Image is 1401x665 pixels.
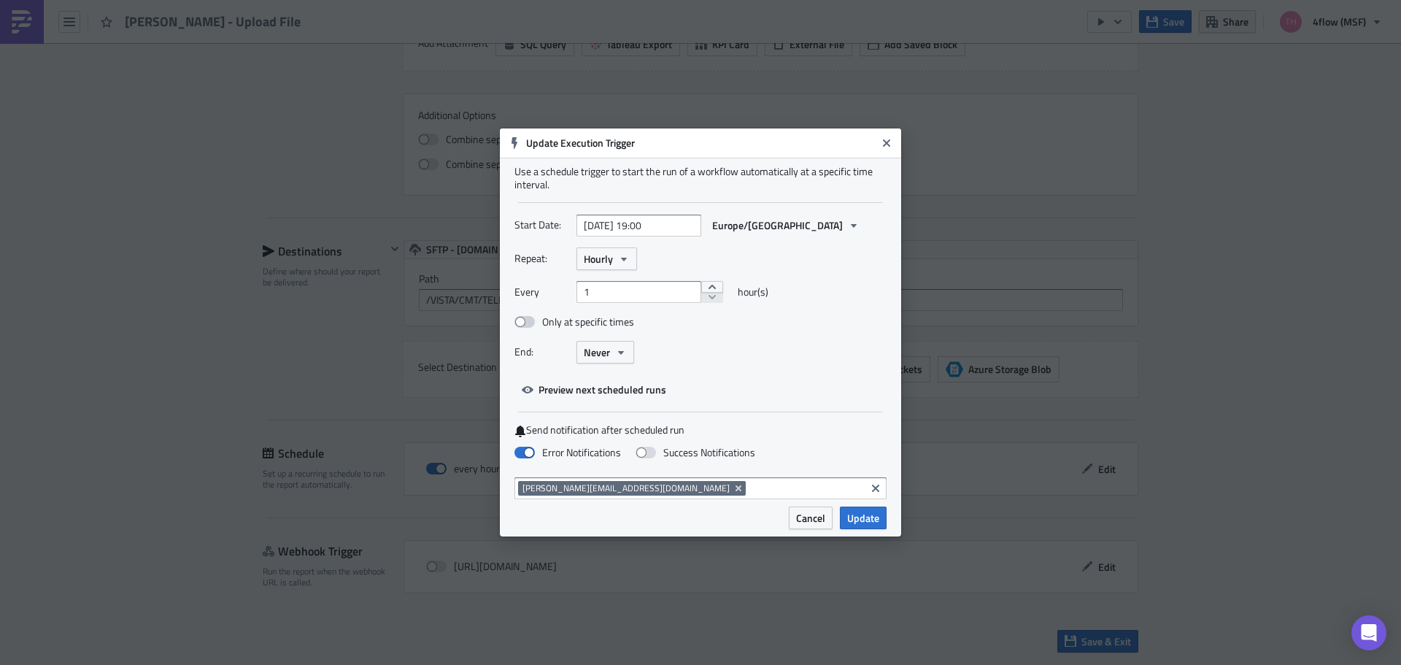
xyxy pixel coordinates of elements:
[701,292,723,304] button: decrement
[867,480,884,497] button: Clear selected items
[514,214,569,236] label: Start Date:
[796,510,825,526] span: Cancel
[514,281,569,303] label: Every
[526,137,876,150] h6: Update Execution Trigger
[584,345,610,360] span: Never
[847,510,879,526] span: Update
[576,341,634,364] button: Never
[576,247,637,270] button: Hourly
[514,315,634,328] label: Only at specific times
[636,446,755,459] label: Success Notifications
[840,507,887,529] button: Update
[733,481,746,496] button: Remove Tag
[514,423,887,437] label: Send notification after scheduled run
[514,341,569,363] label: End:
[705,214,867,237] button: Europe/[GEOGRAPHIC_DATA]
[876,132,898,154] button: Close
[522,483,730,494] span: [PERSON_NAME][EMAIL_ADDRESS][DOMAIN_NAME]
[514,165,887,191] div: Use a schedule trigger to start the run of a workflow automatically at a specific time interval.
[514,247,569,269] label: Repeat:
[789,507,833,529] button: Cancel
[1351,615,1386,650] div: Open Intercom Messenger
[738,281,768,303] span: hour(s)
[701,281,723,293] button: increment
[514,378,674,401] button: Preview next scheduled runs
[576,215,701,237] input: YYYY-MM-DD HH:mm
[539,382,666,397] span: Preview next scheduled runs
[514,446,621,459] label: Error Notifications
[584,251,613,266] span: Hourly
[712,218,843,233] span: Europe/[GEOGRAPHIC_DATA]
